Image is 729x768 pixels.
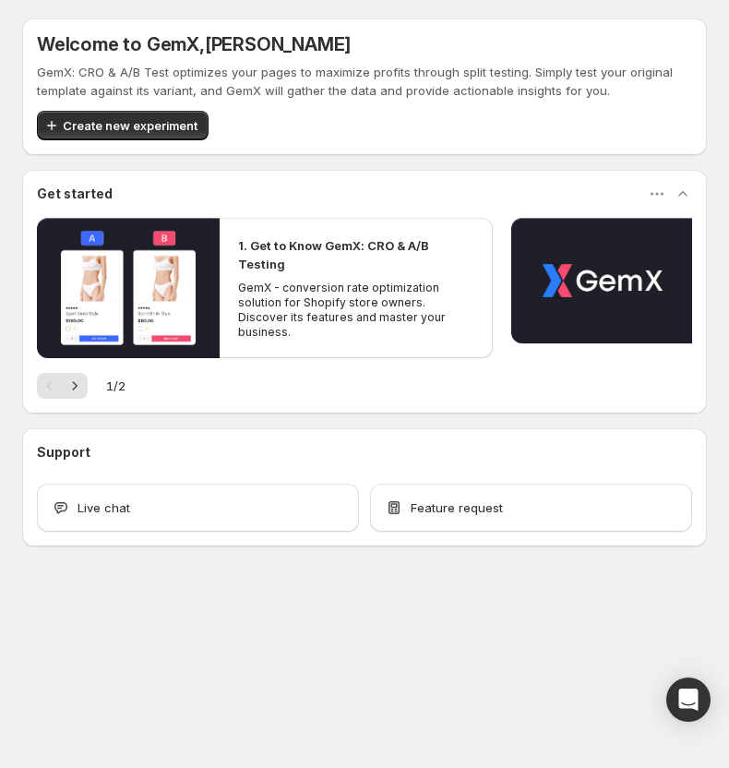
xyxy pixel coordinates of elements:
[666,678,711,722] div: Open Intercom Messenger
[62,373,88,399] button: Next
[106,377,125,395] span: 1 / 2
[511,218,694,343] button: Play video
[199,33,351,55] span: , [PERSON_NAME]
[37,218,220,358] button: Play video
[37,111,209,140] button: Create new experiment
[63,116,197,135] span: Create new experiment
[37,33,692,55] h5: Welcome to GemX
[238,236,474,273] h2: 1. Get to Know GemX: CRO & A/B Testing
[37,373,88,399] nav: Pagination
[238,281,474,340] p: GemX - conversion rate optimization solution for Shopify store owners. Discover its features and ...
[78,498,130,517] span: Live chat
[411,498,503,517] span: Feature request
[37,185,113,203] h3: Get started
[37,63,692,100] p: GemX: CRO & A/B Test optimizes your pages to maximize profits through split testing. Simply test ...
[37,443,90,462] h3: Support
